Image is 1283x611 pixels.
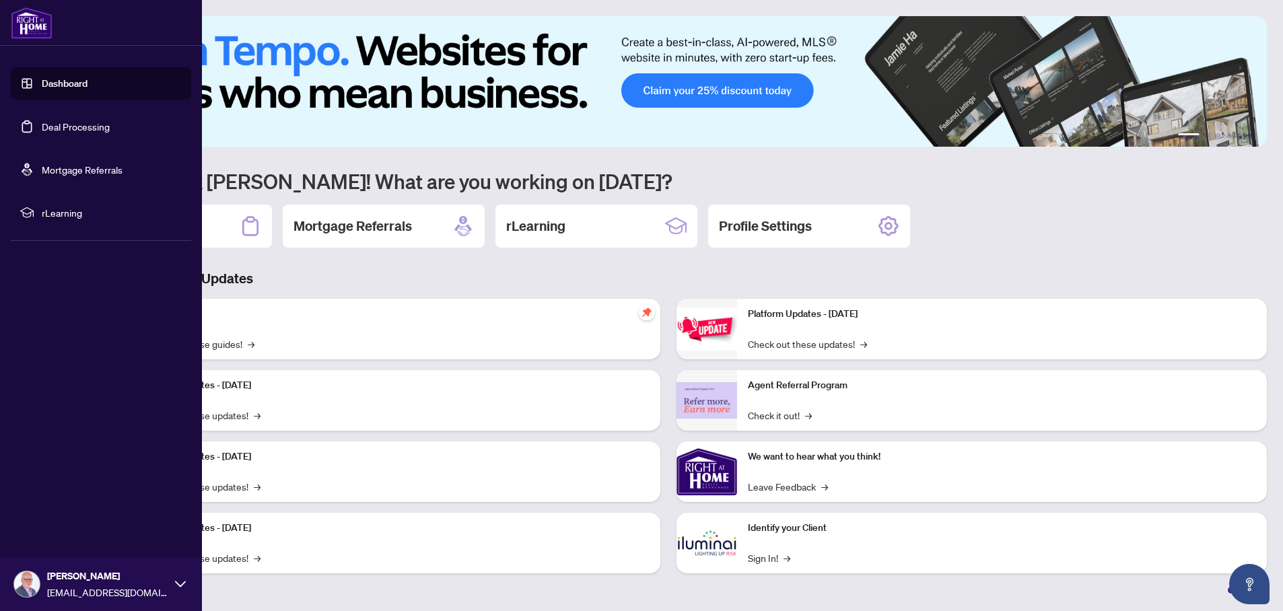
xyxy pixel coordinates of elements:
span: rLearning [42,205,182,220]
button: 2 [1205,133,1210,139]
span: → [254,550,261,565]
p: Platform Updates - [DATE] [748,307,1256,322]
a: Dashboard [42,77,88,89]
button: 5 [1237,133,1243,139]
span: → [248,336,254,351]
h2: Mortgage Referrals [293,217,412,236]
button: 1 [1178,133,1200,139]
img: Platform Updates - June 23, 2025 [677,308,737,350]
p: Identify your Client [748,521,1256,536]
p: Platform Updates - [DATE] [141,521,650,536]
span: → [821,479,828,494]
h2: Profile Settings [719,217,812,236]
span: → [860,336,867,351]
button: 3 [1216,133,1221,139]
span: [PERSON_NAME] [47,569,168,583]
p: We want to hear what you think! [748,450,1256,464]
a: Sign In!→ [748,550,790,565]
span: → [784,550,790,565]
img: logo [11,7,53,39]
a: Mortgage Referrals [42,164,123,176]
h2: rLearning [506,217,565,236]
button: Open asap [1229,564,1270,604]
a: Check out these updates!→ [748,336,867,351]
a: Check it out!→ [748,408,812,423]
span: → [805,408,812,423]
h3: Brokerage & Industry Updates [70,269,1267,288]
p: Platform Updates - [DATE] [141,450,650,464]
span: pushpin [639,304,655,320]
img: Profile Icon [14,571,40,597]
img: Identify your Client [677,513,737,573]
span: → [254,479,261,494]
p: Agent Referral Program [748,378,1256,393]
p: Platform Updates - [DATE] [141,378,650,393]
span: [EMAIL_ADDRESS][DOMAIN_NAME] [47,585,168,600]
button: 4 [1226,133,1232,139]
p: Self-Help [141,307,650,322]
img: We want to hear what you think! [677,441,737,502]
button: 6 [1248,133,1253,139]
a: Deal Processing [42,120,110,133]
span: → [254,408,261,423]
img: Agent Referral Program [677,382,737,419]
h1: Welcome back [PERSON_NAME]! What are you working on [DATE]? [70,168,1267,194]
img: Slide 0 [70,16,1267,147]
a: Leave Feedback→ [748,479,828,494]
